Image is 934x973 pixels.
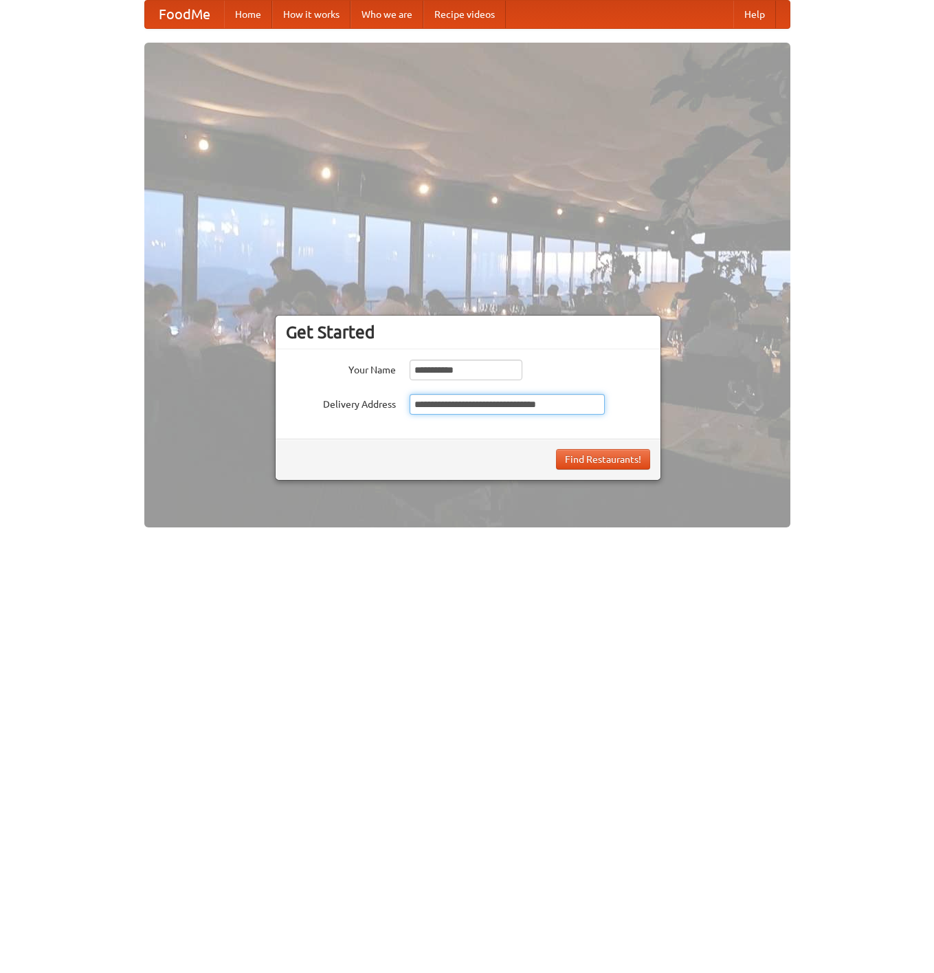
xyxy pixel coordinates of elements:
a: Home [224,1,272,28]
a: Recipe videos [423,1,506,28]
a: How it works [272,1,351,28]
button: Find Restaurants! [556,449,650,470]
label: Your Name [286,360,396,377]
a: Who we are [351,1,423,28]
label: Delivery Address [286,394,396,411]
a: Help [733,1,776,28]
a: FoodMe [145,1,224,28]
h3: Get Started [286,322,650,342]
